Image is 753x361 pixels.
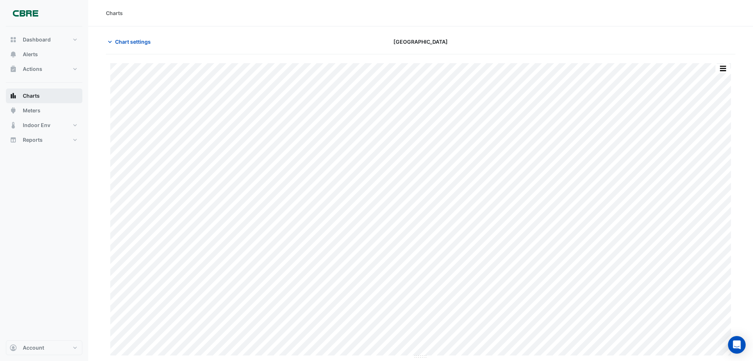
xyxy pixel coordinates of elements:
button: Indoor Env [6,118,82,133]
span: Account [23,344,44,351]
span: Alerts [23,51,38,58]
span: [GEOGRAPHIC_DATA] [393,38,448,46]
button: Meters [6,103,82,118]
button: Account [6,340,82,355]
app-icon: Meters [10,107,17,114]
span: Dashboard [23,36,51,43]
button: Alerts [6,47,82,62]
div: Open Intercom Messenger [728,336,746,354]
app-icon: Indoor Env [10,122,17,129]
button: More Options [715,64,730,73]
span: Chart settings [115,38,151,46]
span: Actions [23,65,42,73]
app-icon: Actions [10,65,17,73]
div: Charts [106,9,123,17]
button: Charts [6,89,82,103]
app-icon: Reports [10,136,17,144]
span: Reports [23,136,43,144]
button: Actions [6,62,82,76]
app-icon: Dashboard [10,36,17,43]
button: Chart settings [106,35,156,48]
app-icon: Charts [10,92,17,100]
span: Charts [23,92,40,100]
app-icon: Alerts [10,51,17,58]
button: Reports [6,133,82,147]
span: Indoor Env [23,122,50,129]
button: Dashboard [6,32,82,47]
img: Company Logo [9,6,42,21]
span: Meters [23,107,40,114]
